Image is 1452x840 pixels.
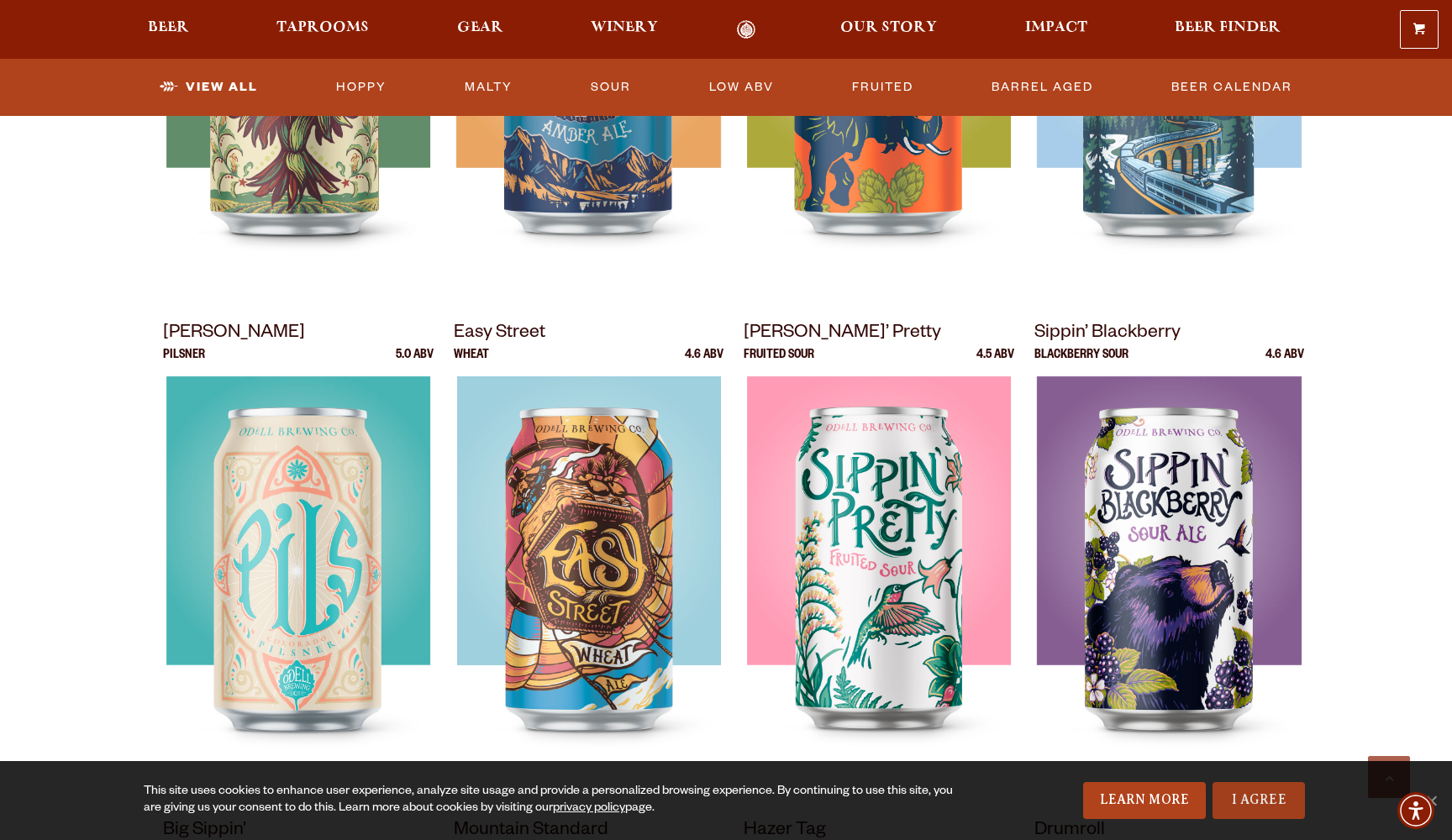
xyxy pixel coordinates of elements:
[1025,21,1087,34] span: Impact
[1175,21,1281,34] span: Beer Finder
[329,68,393,107] a: Hoppy
[454,319,724,796] a: Easy Street Wheat 4.6 ABV Easy Street Easy Street
[1034,319,1305,796] a: Sippin’ Blackberry Blackberry Sour 4.6 ABV Sippin’ Blackberry Sippin’ Blackberry
[148,21,189,34] span: Beer
[1213,782,1305,819] a: I Agree
[166,376,430,796] img: Odell Pils
[163,349,205,376] p: Pilsner
[458,68,519,107] a: Malty
[276,21,369,34] span: Taprooms
[591,21,658,34] span: Winery
[1083,782,1207,819] a: Learn More
[163,319,434,796] a: [PERSON_NAME] Pilsner 5.0 ABV Odell Pils Odell Pils
[747,376,1011,796] img: Sippin’ Pretty
[580,20,669,39] a: Winery
[1037,376,1301,796] img: Sippin’ Blackberry
[845,68,920,107] a: Fruited
[137,20,200,39] a: Beer
[1397,792,1434,829] div: Accessibility Menu
[1165,68,1299,107] a: Beer Calendar
[1034,349,1128,376] p: Blackberry Sour
[584,68,638,107] a: Sour
[153,68,265,107] a: View All
[702,68,781,107] a: Low ABV
[1164,20,1292,39] a: Beer Finder
[829,20,948,39] a: Our Story
[714,20,777,39] a: Odell Home
[744,319,1014,796] a: [PERSON_NAME]’ Pretty Fruited Sour 4.5 ABV Sippin’ Pretty Sippin’ Pretty
[1034,319,1305,349] p: Sippin’ Blackberry
[1368,756,1410,798] a: Scroll to top
[985,68,1100,107] a: Barrel Aged
[454,349,489,376] p: Wheat
[840,21,937,34] span: Our Story
[266,20,380,39] a: Taprooms
[1014,20,1098,39] a: Impact
[744,349,814,376] p: Fruited Sour
[976,349,1014,376] p: 4.5 ABV
[457,21,503,34] span: Gear
[454,319,724,349] p: Easy Street
[163,319,434,349] p: [PERSON_NAME]
[744,319,1014,349] p: [PERSON_NAME]’ Pretty
[1265,349,1304,376] p: 4.6 ABV
[553,802,625,816] a: privacy policy
[456,376,720,796] img: Easy Street
[144,784,965,817] div: This site uses cookies to enhance user experience, analyze site usage and provide a personalized ...
[446,20,514,39] a: Gear
[396,349,434,376] p: 5.0 ABV
[685,349,723,376] p: 4.6 ABV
